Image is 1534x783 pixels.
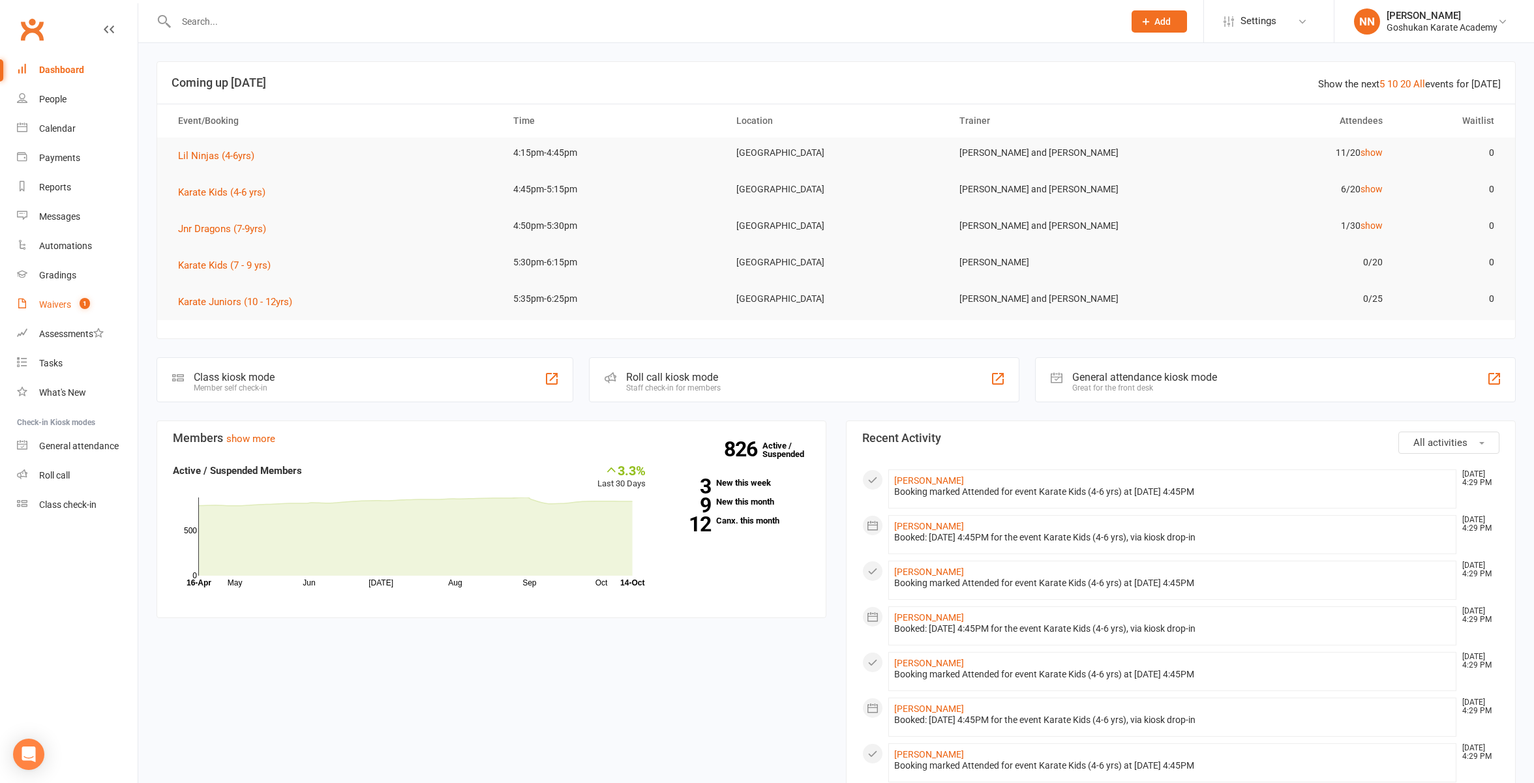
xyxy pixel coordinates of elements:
a: [PERSON_NAME] [894,521,964,531]
span: Lil Ninjas (4-6yrs) [178,150,254,162]
a: show [1361,184,1383,194]
td: [GEOGRAPHIC_DATA] [725,284,948,314]
h3: Members [173,432,810,445]
a: 20 [1400,78,1411,90]
div: Booking marked Attended for event Karate Kids (4-6 yrs) at [DATE] 4:45PM [894,669,1451,680]
span: 1 [80,298,90,309]
a: show [1361,147,1383,158]
a: [PERSON_NAME] [894,749,964,760]
a: show more [226,433,275,445]
span: Jnr Dragons (7-9yrs) [178,223,266,235]
td: 11/20 [1171,138,1394,168]
td: [PERSON_NAME] and [PERSON_NAME] [948,211,1171,241]
div: Tasks [39,358,63,368]
div: Payments [39,153,80,163]
button: Karate Kids (4-6 yrs) [178,185,275,200]
a: [PERSON_NAME] [894,658,964,668]
div: General attendance [39,441,119,451]
time: [DATE] 4:29 PM [1456,653,1499,670]
th: Location [725,104,948,138]
div: Goshukan Karate Academy [1387,22,1497,33]
div: NN [1354,8,1380,35]
a: General attendance kiosk mode [17,432,138,461]
strong: 9 [665,495,711,515]
td: 1/30 [1171,211,1394,241]
a: Class kiosk mode [17,490,138,520]
div: Assessments [39,329,104,339]
a: What's New [17,378,138,407]
a: Calendar [17,114,138,143]
a: People [17,85,138,114]
span: All activities [1413,437,1467,449]
div: Waivers [39,299,71,310]
a: [PERSON_NAME] [894,475,964,486]
td: 0/20 [1171,247,1394,278]
button: Add [1132,10,1187,33]
td: [GEOGRAPHIC_DATA] [725,174,948,205]
td: 0/25 [1171,284,1394,314]
a: All [1413,78,1425,90]
div: Messages [39,211,80,222]
td: [PERSON_NAME] and [PERSON_NAME] [948,284,1171,314]
th: Trainer [948,104,1171,138]
th: Event/Booking [166,104,502,138]
div: Booked: [DATE] 4:45PM for the event Karate Kids (4-6 yrs), via kiosk drop-in [894,715,1451,726]
div: Calendar [39,123,76,134]
a: [PERSON_NAME] [894,612,964,623]
button: Lil Ninjas (4-6yrs) [178,148,263,164]
td: 0 [1394,247,1506,278]
time: [DATE] 4:29 PM [1456,698,1499,715]
a: 12Canx. this month [665,516,810,525]
div: Booking marked Attended for event Karate Kids (4-6 yrs) at [DATE] 4:45PM [894,486,1451,497]
span: Karate Kids (7 - 9 yrs) [178,259,271,271]
span: Karate Kids (4-6 yrs) [178,186,265,198]
a: 10 [1387,78,1398,90]
time: [DATE] 4:29 PM [1456,561,1499,578]
td: [PERSON_NAME] and [PERSON_NAME] [948,174,1171,205]
div: Last 30 Days [597,463,646,491]
div: Staff check-in for members [626,383,721,392]
div: Automations [39,241,92,251]
div: General attendance kiosk mode [1072,371,1217,383]
div: Roll call [39,470,70,480]
h3: Coming up [DATE] [172,76,1501,89]
strong: 3 [665,477,711,496]
div: [PERSON_NAME] [1387,10,1497,22]
td: 4:45pm-5:15pm [502,174,725,205]
time: [DATE] 4:29 PM [1456,607,1499,624]
div: Booked: [DATE] 4:45PM for the event Karate Kids (4-6 yrs), via kiosk drop-in [894,623,1451,634]
button: Karate Juniors (10 - 12yrs) [178,294,301,310]
a: Payments [17,143,138,173]
a: Waivers 1 [17,290,138,319]
div: Class check-in [39,499,97,510]
a: Assessments [17,319,138,349]
a: Dashboard [17,55,138,85]
td: [PERSON_NAME] and [PERSON_NAME] [948,138,1171,168]
a: 9New this month [665,497,810,506]
th: Attendees [1171,104,1394,138]
a: Roll call [17,461,138,490]
span: Settings [1241,7,1276,36]
th: Time [502,104,725,138]
td: 4:15pm-4:45pm [502,138,725,168]
a: 5 [1379,78,1385,90]
div: Show the next events for [DATE] [1318,76,1501,92]
td: 4:50pm-5:30pm [502,211,725,241]
th: Waitlist [1394,104,1506,138]
td: 5:35pm-6:25pm [502,284,725,314]
td: [GEOGRAPHIC_DATA] [725,138,948,168]
div: Reports [39,182,71,192]
a: Clubworx [16,13,48,46]
a: Tasks [17,349,138,378]
time: [DATE] 4:29 PM [1456,516,1499,533]
span: Karate Juniors (10 - 12yrs) [178,296,292,308]
div: Booking marked Attended for event Karate Kids (4-6 yrs) at [DATE] 4:45PM [894,578,1451,589]
a: show [1361,220,1383,231]
div: Great for the front desk [1072,383,1217,392]
a: Messages [17,202,138,231]
div: What's New [39,387,86,398]
div: Class kiosk mode [194,371,275,383]
span: Add [1154,16,1171,27]
td: 0 [1394,174,1506,205]
div: Open Intercom Messenger [13,739,44,770]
